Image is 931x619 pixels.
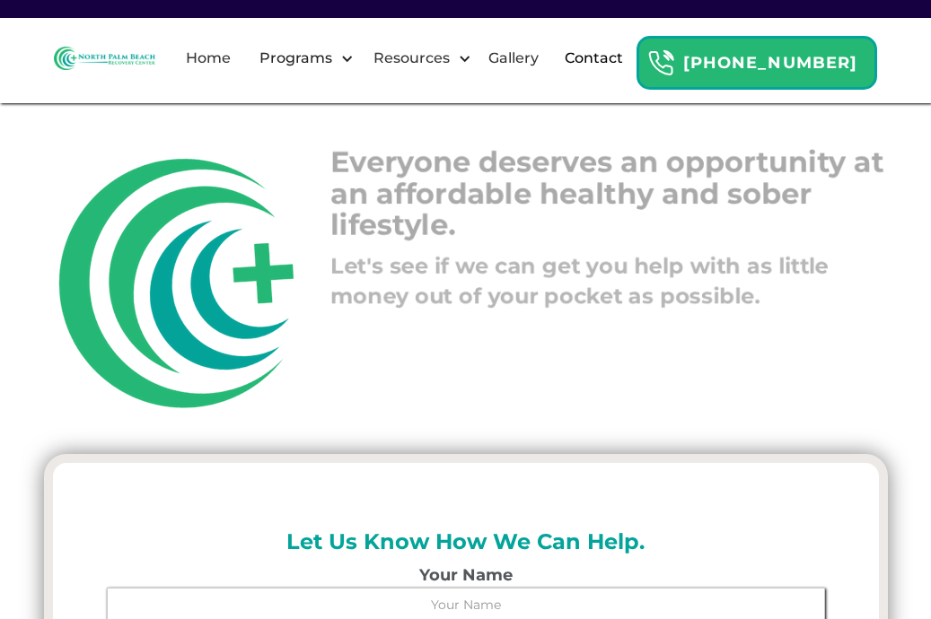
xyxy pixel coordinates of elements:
[369,48,454,69] div: Resources
[330,253,829,309] strong: Let's see if we can get you help with as little money out of your pocket as possible.
[330,145,887,240] h1: Everyone deserves an opportunity at an affordable healthy and sober lifestyle.
[647,49,674,77] img: Header Calendar Icons
[107,567,825,583] label: Your Name
[255,48,337,69] div: Programs
[175,30,242,87] a: Home
[554,30,634,87] a: Contact
[244,30,358,87] div: Programs
[683,53,857,73] strong: [PHONE_NUMBER]
[358,30,476,87] div: Resources
[330,251,887,311] p: ‍
[478,30,549,87] a: Gallery
[637,27,877,90] a: Header Calendar Icons[PHONE_NUMBER]
[107,526,825,558] h2: Let Us Know How We Can Help.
